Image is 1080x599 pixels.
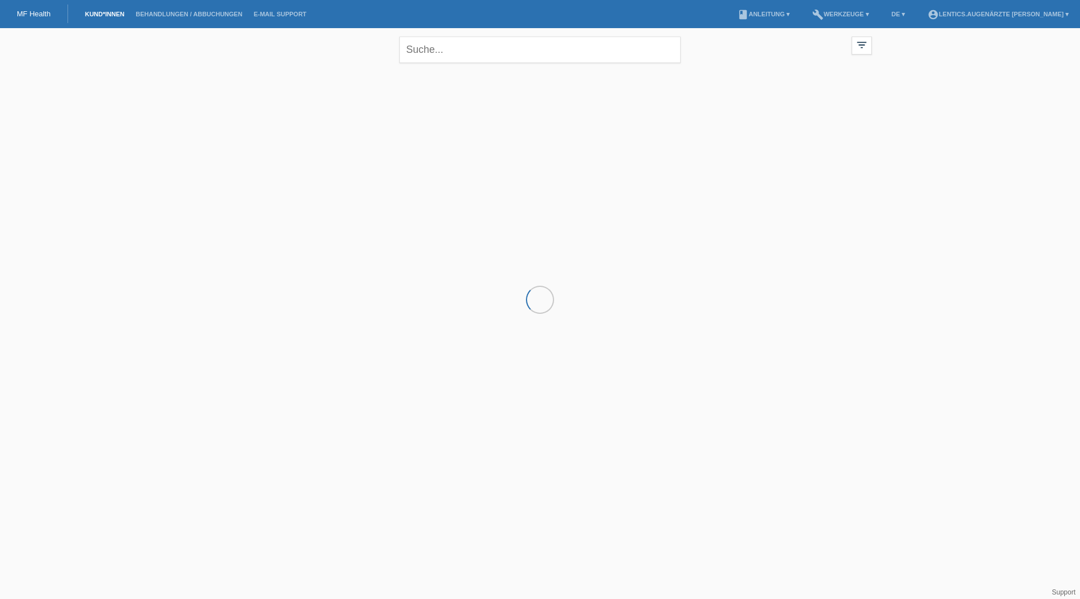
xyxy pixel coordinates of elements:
[130,11,248,17] a: Behandlungen / Abbuchungen
[399,37,681,63] input: Suche...
[79,11,130,17] a: Kund*innen
[922,11,1074,17] a: account_circleLentics.Augenärzte [PERSON_NAME] ▾
[737,9,749,20] i: book
[807,11,875,17] a: buildWerkzeuge ▾
[17,10,51,18] a: MF Health
[886,11,911,17] a: DE ▾
[812,9,823,20] i: build
[1052,588,1075,596] a: Support
[856,39,868,51] i: filter_list
[248,11,312,17] a: E-Mail Support
[732,11,795,17] a: bookAnleitung ▾
[928,9,939,20] i: account_circle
